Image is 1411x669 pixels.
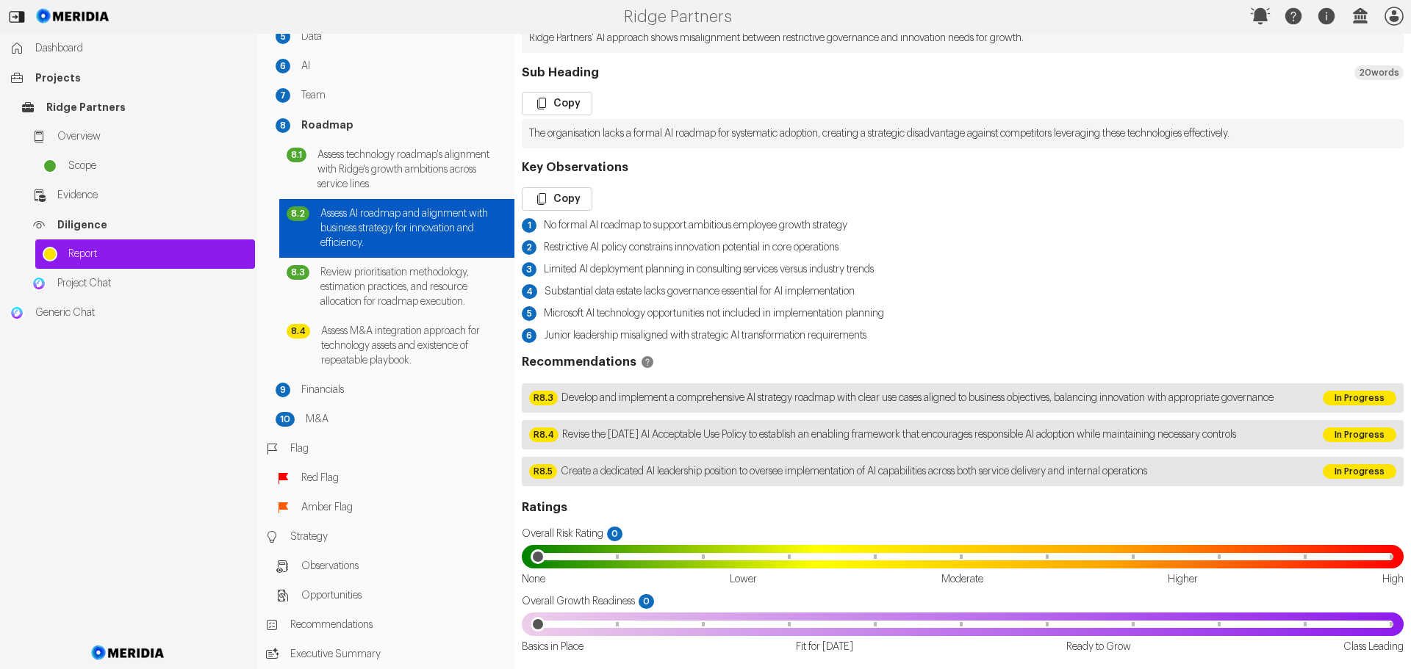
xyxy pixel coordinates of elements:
span: Report [68,247,248,261]
span: Roadmap [301,117,507,133]
a: Projects [2,63,255,93]
a: Project ChatProject Chat [24,269,255,298]
span: Assess technology roadmap's alignment with Ridge's growth ambitions across service lines. [317,148,507,192]
h3: Key Observations [522,160,1404,175]
a: Generic ChatGeneric Chat [2,298,255,328]
button: Copy [522,187,592,211]
span: Ridge Partners [46,100,248,115]
div: In Progress [1323,427,1396,442]
img: Meridia Logo [89,637,168,669]
span: Revise the [DATE] AI Acceptable Use Policy to establish an enabling framework that encourages res... [562,427,1236,442]
span: Opportunities [301,588,507,603]
span: Amber Flag [301,500,507,515]
span: Project Chat [57,276,248,291]
span: Develop and implement a comprehensive AI strategy roadmap with clear use cases aligned to busines... [561,391,1274,405]
label: Overall Growth Readiness [522,594,1404,609]
div: In Progress [1323,391,1396,405]
span: Flag [290,441,507,456]
div: In Progress [1323,464,1396,479]
button: Copy [522,92,592,115]
span: Recommendations [290,618,507,632]
div: 2 [522,240,536,255]
div: 1 [522,218,536,233]
span: Scope [68,159,248,173]
div: 8.4 [287,324,310,339]
div: 4 [522,284,537,299]
span: Assess AI roadmap and alignment with business strategy for innovation and efficiency. [320,206,507,250]
span: Executive Summary [290,647,507,662]
span: Observations [301,559,507,574]
div: 20 words [1354,65,1404,80]
div: 5 [276,29,290,44]
span: M&A [306,412,507,427]
span: High [1382,572,1404,587]
a: Evidence [24,181,255,210]
div: 6 [522,328,536,343]
div: 6 [276,59,290,73]
a: Overview [24,122,255,151]
span: Red Flag [301,471,507,485]
span: Team [301,88,507,103]
span: AI [301,59,507,73]
span: Data [301,29,507,44]
ol: No formal AI roadmap to support ambitious employee growth strategy [522,218,1404,233]
div: 9 [276,383,290,397]
span: Generic Chat [35,305,248,320]
span: Dashboard [35,41,248,56]
span: Create a dedicated AI leadership position to oversee implementation of AI capabilities across bot... [561,464,1147,479]
span: Review prioritisation methodology, estimation practices, and resource allocation for roadmap exec... [320,265,507,309]
ol: Junior leadership misaligned with strategic AI transformation requirements [522,328,1404,343]
span: Financials [301,383,507,397]
pre: Ridge Partners' AI approach shows misalignment between restrictive governance and innovation need... [522,23,1404,53]
ol: Limited AI deployment planning in consulting services versus industry trends [522,262,1404,277]
div: R8.5 [529,464,557,479]
h3: Ratings [522,500,1404,515]
ol: Restrictive AI policy constrains innovation potential in core operations [522,240,1404,255]
a: Report [35,239,255,269]
img: Generic Chat [10,305,24,320]
a: Scope [35,151,255,181]
div: R8.4 [529,427,559,442]
div: 8.1 [287,148,306,162]
div: 8 [276,118,290,133]
span: None [522,572,545,587]
span: Moderate [941,572,983,587]
span: Overview [57,129,248,144]
span: Basics in Place [522,640,584,654]
div: 0 [607,527,622,541]
span: Strategy [290,529,507,544]
div: 5 [522,306,536,321]
h3: Recommendations [522,355,1404,369]
span: Diligence [57,217,248,232]
span: Projects [35,70,248,85]
img: Project Chat [32,276,46,291]
span: Ready to Grow [1066,640,1131,654]
span: Assess M&A integration approach for technology assets and existence of repeatable playbook. [321,324,507,368]
pre: The organisation lacks a formal AI roadmap for systematic adoption, creating a strategic disadvan... [522,119,1404,148]
div: R8.3 [529,391,558,405]
label: Overall Risk Rating [522,527,1404,541]
ol: Microsoft AI technology opportunities not included in implementation planning [522,306,1404,321]
a: Ridge Partners [13,93,255,122]
a: Diligence [24,210,255,239]
div: 3 [522,262,536,277]
span: Class Leading [1343,640,1404,654]
a: Dashboard [2,34,255,63]
span: Lower [730,572,757,587]
span: Evidence [57,188,248,203]
div: 10 [276,412,295,427]
div: 7 [276,88,290,103]
span: Higher [1168,572,1198,587]
div: 0 [639,594,654,609]
div: 8.3 [287,265,309,280]
h3: Sub Heading [522,65,1404,80]
ol: Substantial data estate lacks governance essential for AI implementation [522,284,1404,299]
span: Fit for [DATE] [796,640,853,654]
div: 8.2 [287,206,309,221]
